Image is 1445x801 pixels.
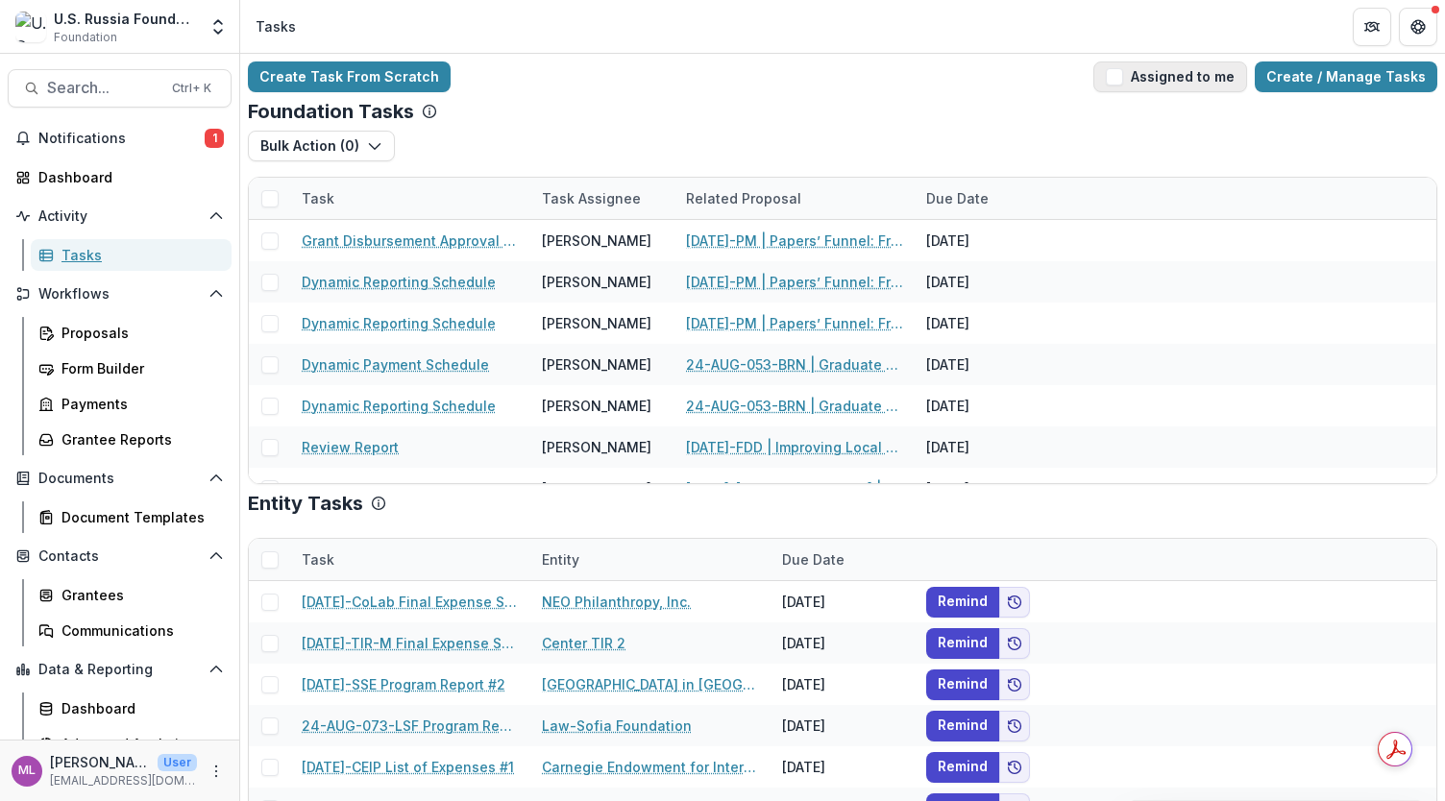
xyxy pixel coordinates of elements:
[302,716,519,736] a: 24-AUG-073-LSF Program Report #3
[771,664,915,705] div: [DATE]
[290,178,530,219] div: Task
[302,592,519,612] a: [DATE]-CoLab Final Expense Summary
[915,426,1059,468] div: [DATE]
[61,507,216,527] div: Document Templates
[915,303,1059,344] div: [DATE]
[290,539,530,580] div: Task
[248,61,451,92] a: Create Task From Scratch
[542,437,651,457] div: [PERSON_NAME]
[542,313,651,333] div: [PERSON_NAME]
[8,69,232,108] button: Search...
[915,220,1059,261] div: [DATE]
[302,354,489,375] a: Dynamic Payment Schedule
[530,549,591,570] div: Entity
[8,279,232,309] button: Open Workflows
[8,654,232,685] button: Open Data & Reporting
[1093,61,1247,92] button: Assigned to me
[15,12,46,42] img: U.S. Russia Foundation
[771,705,915,746] div: [DATE]
[61,245,216,265] div: Tasks
[302,272,496,292] a: Dynamic Reporting Schedule
[31,692,232,724] a: Dashboard
[686,272,903,292] a: [DATE]-PM | Papers’ Funnel: From the Emigrant Community Media to the Commercial Client Stream
[530,178,674,219] div: Task Assignee
[542,592,691,612] a: NEO Philanthropy, Inc.
[61,734,216,754] div: Advanced Analytics
[542,674,759,694] a: [GEOGRAPHIC_DATA] in [GEOGRAPHIC_DATA]
[530,539,771,580] div: Entity
[302,437,399,457] a: Review Report
[926,752,999,783] button: Remind
[915,344,1059,385] div: [DATE]
[205,8,232,46] button: Open entity switcher
[542,716,692,736] a: Law-Sofia Foundation
[926,587,999,618] button: Remind
[1255,61,1437,92] a: Create / Manage Tasks
[31,239,232,271] a: Tasks
[31,728,232,760] a: Advanced Analytics
[771,539,915,580] div: Due Date
[8,123,232,154] button: Notifications1
[542,396,651,416] div: [PERSON_NAME]
[302,396,496,416] a: Dynamic Reporting Schedule
[8,161,232,193] a: Dashboard
[248,492,363,515] p: Entity Tasks
[54,9,197,29] div: U.S. Russia Foundation
[302,633,519,653] a: [DATE]-TIR-M Final Expense Summary
[771,581,915,622] div: [DATE]
[61,620,216,641] div: Communications
[686,231,903,251] a: [DATE]-PM | Papers’ Funnel: From the Emigrant Community Media to the Commercial Client Stream
[771,549,856,570] div: Due Date
[686,354,903,375] a: 24-AUG-053-BRN | Graduate Research Cooperation Project 2.0
[674,188,813,208] div: Related Proposal
[542,354,651,375] div: [PERSON_NAME]
[18,765,36,777] div: Maria Lvova
[8,201,232,231] button: Open Activity
[61,358,216,378] div: Form Builder
[31,388,232,420] a: Payments
[290,188,346,208] div: Task
[915,261,1059,303] div: [DATE]
[31,579,232,611] a: Grantees
[302,674,505,694] a: [DATE]-SSE Program Report #2
[915,178,1059,219] div: Due Date
[38,286,201,303] span: Workflows
[38,548,201,565] span: Contacts
[686,313,903,333] a: [DATE]-PM | Papers’ Funnel: From the Emigrant Community Media to the Commercial Client Stream
[256,16,296,36] div: Tasks
[50,772,197,789] p: [EMAIL_ADDRESS][DOMAIN_NAME]
[1353,8,1391,46] button: Partners
[8,463,232,494] button: Open Documents
[50,752,150,772] p: [PERSON_NAME]
[248,131,395,161] button: Bulk Action (0)
[926,628,999,659] button: Remind
[38,131,205,147] span: Notifications
[8,541,232,571] button: Open Contacts
[38,471,201,487] span: Documents
[31,424,232,455] a: Grantee Reports
[38,208,201,225] span: Activity
[31,501,232,533] a: Document Templates
[54,29,117,46] span: Foundation
[38,167,216,187] div: Dashboard
[290,549,346,570] div: Task
[248,12,304,40] nav: breadcrumb
[542,231,651,251] div: [PERSON_NAME]
[248,100,414,123] p: Foundation Tasks
[302,231,519,251] a: Grant Disbursement Approval Form
[686,396,903,416] a: 24-AUG-053-BRN | Graduate Research Cooperation Project 2.0
[542,272,651,292] div: [PERSON_NAME]
[168,78,215,99] div: Ctrl + K
[999,752,1030,783] button: Add to friends
[158,754,197,771] p: User
[999,628,1030,659] button: Add to friends
[31,352,232,384] a: Form Builder
[915,385,1059,426] div: [DATE]
[61,429,216,449] div: Grantee Reports
[674,178,915,219] div: Related Proposal
[686,478,903,498] a: [DATE]-[GEOGRAPHIC_DATA] | Fostering the Next Generation of Russia-focused Professionals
